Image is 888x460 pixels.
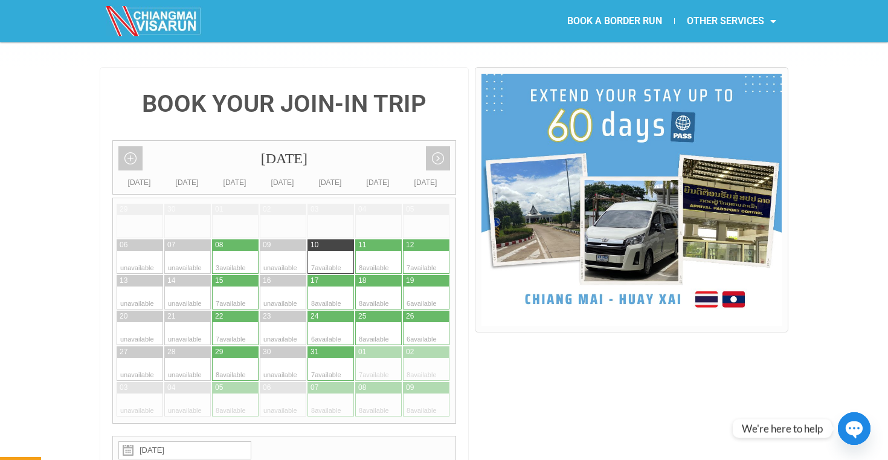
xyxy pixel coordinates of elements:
div: 05 [406,204,414,215]
div: [DATE] [306,177,354,189]
div: 08 [215,240,223,250]
div: 28 [167,347,175,357]
div: 10 [310,240,318,250]
a: OTHER SERVICES [675,7,788,35]
div: 05 [215,383,223,393]
div: 30 [263,347,271,357]
div: 21 [167,311,175,322]
div: [DATE] [163,177,211,189]
h4: BOOK YOUR JOIN-IN TRIP [112,92,456,116]
div: [DATE] [259,177,306,189]
div: 20 [120,311,127,322]
div: 11 [358,240,366,250]
div: 02 [406,347,414,357]
div: 31 [310,347,318,357]
a: BOOK A BORDER RUN [555,7,674,35]
div: 04 [167,383,175,393]
div: [DATE] [402,177,449,189]
div: 06 [120,240,127,250]
div: 07 [310,383,318,393]
div: 30 [167,204,175,215]
div: 06 [263,383,271,393]
div: [DATE] [115,177,163,189]
nav: Menu [444,7,788,35]
div: 07 [167,240,175,250]
div: 22 [215,311,223,322]
div: 01 [358,347,366,357]
div: 17 [310,276,318,286]
div: 15 [215,276,223,286]
div: 04 [358,204,366,215]
div: 14 [167,276,175,286]
div: 29 [215,347,223,357]
div: 09 [263,240,271,250]
div: [DATE] [211,177,259,189]
div: 03 [310,204,318,215]
div: 25 [358,311,366,322]
div: [DATE] [354,177,402,189]
div: 19 [406,276,414,286]
div: 08 [358,383,366,393]
div: 18 [358,276,366,286]
div: 12 [406,240,414,250]
div: 29 [120,204,127,215]
div: 09 [406,383,414,393]
div: 01 [215,204,223,215]
div: 26 [406,311,414,322]
div: 13 [120,276,127,286]
div: 27 [120,347,127,357]
div: 02 [263,204,271,215]
div: [DATE] [113,141,455,177]
div: 16 [263,276,271,286]
div: 23 [263,311,271,322]
div: 03 [120,383,127,393]
div: 24 [310,311,318,322]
